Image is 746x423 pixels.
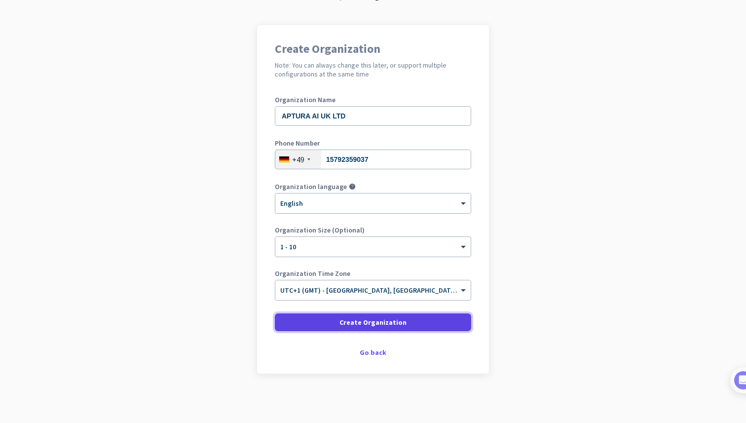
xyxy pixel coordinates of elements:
[292,154,304,164] div: +49
[275,313,471,331] button: Create Organization
[275,183,347,190] label: Organization language
[349,183,356,190] i: help
[275,270,471,277] label: Organization Time Zone
[275,140,471,147] label: Phone Number
[275,43,471,55] h1: Create Organization
[339,317,407,327] span: Create Organization
[275,96,471,103] label: Organization Name
[275,227,471,233] label: Organization Size (Optional)
[275,150,471,169] input: 30 123456
[275,61,471,78] h2: Note: You can always change this later, or support multiple configurations at the same time
[275,349,471,356] div: Go back
[275,106,471,126] input: What is the name of your organization?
